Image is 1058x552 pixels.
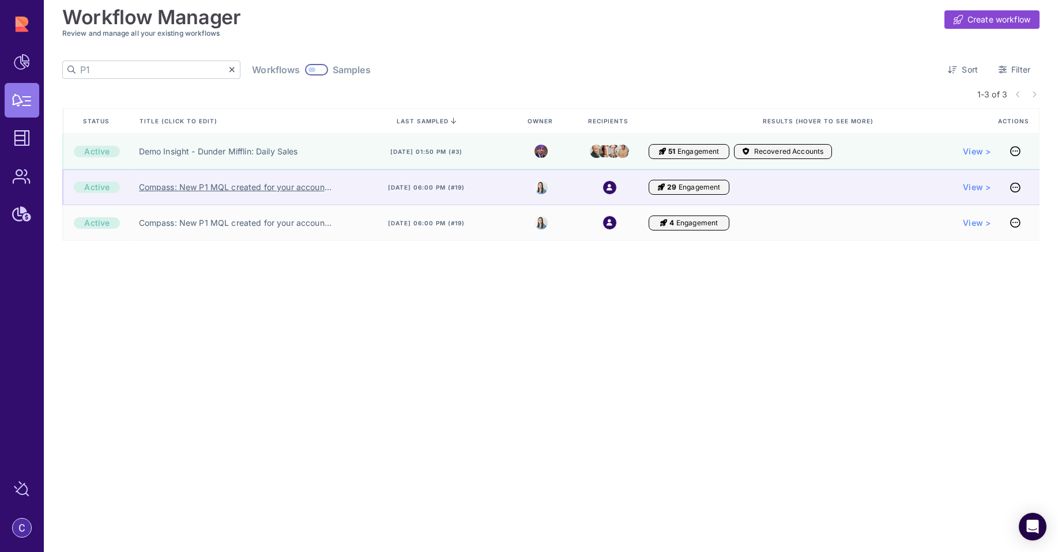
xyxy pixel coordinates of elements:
div: Active [74,182,120,193]
a: View > [963,182,991,193]
span: [DATE] 06:00 pm (#19) [388,183,465,191]
span: Engagement [676,218,718,228]
input: Search by title [80,61,229,78]
span: Samples [333,64,371,75]
span: Title (click to edit) [140,117,220,125]
h3: Review and manage all your existing workflows [62,29,1040,37]
a: Compass: New P1 MQL created for your account with an open opportunity (BDR) [139,182,332,193]
span: Workflows [252,64,300,75]
a: Compass: New P1 MQL created for your account with an Open Opportunity (AE) [139,217,332,229]
span: [DATE] 06:00 pm (#19) [388,219,465,227]
i: Engagement [659,147,666,156]
span: Results (Hover to see more) [763,117,876,125]
a: View > [963,217,991,229]
a: View > [963,146,991,157]
img: michael.jpeg [534,145,548,158]
img: account-photo [13,519,31,537]
img: kevin.jpeg [598,145,612,157]
span: Owner [528,117,555,125]
span: Recipients [588,117,631,125]
span: Recovered Accounts [754,147,824,156]
span: Engagement [677,147,719,156]
span: 1-3 of 3 [977,88,1007,100]
i: Engagement [658,183,665,192]
img: stanley.jpeg [616,142,629,160]
span: Filter [1011,64,1030,75]
i: Accounts [743,147,750,156]
img: 8525803544391_e4bc78f9dfe39fb1ff36_32.jpg [534,181,548,194]
i: Engagement [660,218,667,228]
span: [DATE] 01:50 pm (#3) [390,148,462,156]
img: creed.jpeg [590,141,603,161]
span: 29 [667,183,676,192]
img: 8525803544391_e4bc78f9dfe39fb1ff36_32.jpg [534,216,548,229]
span: 4 [669,218,674,228]
span: Create workflow [967,14,1030,25]
div: Open Intercom Messenger [1019,513,1046,540]
span: Actions [998,117,1031,125]
img: dwight.png [607,142,620,160]
div: Active [74,146,120,157]
span: last sampled [397,118,449,124]
h1: Workflow Manager [62,6,241,29]
span: 51 [668,147,675,156]
span: Engagement [679,183,720,192]
a: Demo Insight - Dunder Mifflin: Daily Sales [139,146,298,157]
span: Sort [962,64,978,75]
span: Status [83,117,112,125]
div: Active [74,217,120,229]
